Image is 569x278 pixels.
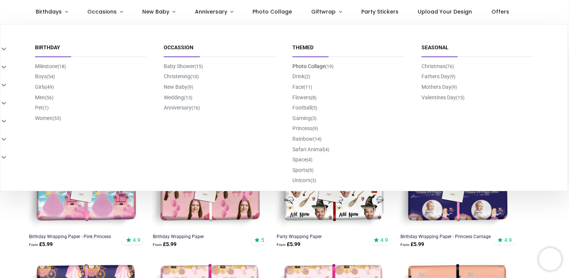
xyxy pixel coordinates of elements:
[164,73,275,81] span: Christening
[35,73,146,81] span: Boys
[400,233,491,239] a: Birthday Wrapping Paper - Princess Carriage
[35,44,60,50] a: Birthday
[292,73,404,81] span: Drink
[504,237,512,243] span: 4.9
[43,105,49,111] small: (1)
[304,84,312,91] small: (11)
[47,74,55,80] small: (54)
[45,95,53,101] small: (56)
[292,73,310,79] a: Drink(2)
[195,8,227,15] span: Anniversary
[421,44,449,50] a: Seasonal
[153,233,243,239] a: Birthday Wrapping Paper
[35,63,146,70] span: Milestone
[29,241,53,248] strong: £ 5.99
[164,63,203,69] a: Baby Shower(15)
[164,94,192,100] a: Wedding(13)
[292,135,404,143] span: Rainbow
[313,136,321,143] small: (14)
[304,74,310,80] small: (2)
[451,84,457,91] small: (9)
[400,243,409,247] span: From
[292,125,318,131] a: Princess(9)
[153,243,162,247] span: From
[164,105,200,111] a: Anniversary(16)
[421,84,457,90] a: Mothers Day(9)
[308,167,313,174] small: (9)
[421,94,464,100] a: Valentines Day(15)
[153,241,176,248] strong: £ 5.99
[164,84,275,91] span: New Baby
[35,94,53,100] a: Men(56)
[36,8,62,15] span: Birthdays
[164,104,275,112] span: Anniversary
[310,178,316,184] small: (3)
[261,237,264,243] span: 5
[292,115,404,122] span: Gaming
[292,94,316,100] a: Flowers(8)
[35,84,54,90] a: Girls(49)
[35,115,146,122] span: Women
[446,64,454,70] small: (76)
[292,146,329,152] a: Safari Animal(4)
[292,63,404,70] span: Photo Collage
[192,105,200,111] small: (16)
[400,241,424,248] strong: £ 5.99
[292,84,312,90] a: Face(11)
[456,95,464,101] small: (15)
[311,95,316,101] small: (8)
[292,177,316,183] a: Unicorn(3)
[292,125,404,132] span: Princess
[292,63,333,69] a: Photo Collage(19)
[361,8,399,15] span: Party Stickers
[450,74,455,80] small: (9)
[325,64,333,70] small: (19)
[292,136,321,142] a: Rainbow(14)
[164,44,275,56] span: Occassion
[35,73,55,79] a: Boys(54)
[421,73,455,79] a: Fathers Day(9)
[29,233,120,239] a: Birthday Wrapping Paper - Pink Princess
[292,44,404,56] span: Themed
[87,8,117,15] span: Occasions
[421,44,533,56] span: Seasonal
[253,8,292,15] span: Photo Collage
[164,44,193,50] a: Occassion
[312,126,318,132] small: (9)
[421,63,533,70] span: Christmas
[35,105,49,111] a: Pet(1)
[292,44,313,50] a: Themed
[307,157,312,163] small: (4)
[312,105,317,111] small: (5)
[292,167,313,173] a: Sports(9)
[35,44,146,56] span: Birthday
[277,233,367,239] a: Party Wrapping Paper
[277,241,300,248] strong: £ 5.99
[292,156,404,164] span: Space
[292,94,404,102] span: Flowers
[164,73,199,79] a: Christening(10)
[53,115,61,122] small: (55)
[292,84,404,91] span: Face
[292,177,404,184] span: Unicorn
[292,156,312,163] a: Space(4)
[35,94,146,102] span: Men
[380,237,388,243] span: 4.9
[184,95,192,101] small: (13)
[133,237,140,243] span: 4.9
[277,243,286,247] span: From
[35,115,61,121] a: Women(55)
[421,73,533,81] span: Fathers Day
[58,64,66,70] small: (18)
[46,84,54,91] small: (49)
[164,84,193,90] a: New Baby(9)
[190,74,199,80] small: (10)
[35,84,146,91] span: Girls
[539,248,561,270] iframe: Brevo live chat
[292,115,316,121] a: Gaming(3)
[292,167,404,174] span: Sports
[421,84,533,91] span: Mothers Day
